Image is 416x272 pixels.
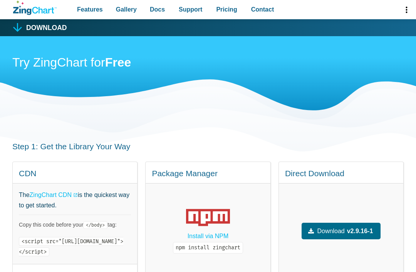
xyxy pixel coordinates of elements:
p: Copy this code before your tag: [19,221,131,229]
h4: CDN [19,168,131,179]
span: Docs [150,4,165,15]
span: Contact [251,4,274,15]
strong: Free [105,55,131,69]
span: Pricing [216,4,237,15]
a: ZingChart Logo. Click to return to the homepage [13,1,57,15]
h4: Package Manager [152,168,264,179]
span: Features [77,4,103,15]
code: npm install zingchart [173,242,243,254]
h2: Try ZingChart for [12,55,404,72]
a: Install via NPM [188,231,229,241]
h1: Download [26,25,67,32]
h3: Step 1: Get the Library Your Way [12,141,404,152]
code: <script src="[URL][DOMAIN_NAME]"></script> [19,237,123,256]
code: </body> [83,221,107,229]
a: ZingChart CDN [30,190,78,200]
a: Downloadv2.9.16-1 [302,223,381,239]
strong: v2.9.16-1 [347,226,373,236]
p: The is the quickest way to get started. [19,190,131,210]
span: Support [179,4,202,15]
h4: Direct Download [285,168,397,179]
span: Gallery [116,4,137,15]
span: Download [317,226,345,236]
